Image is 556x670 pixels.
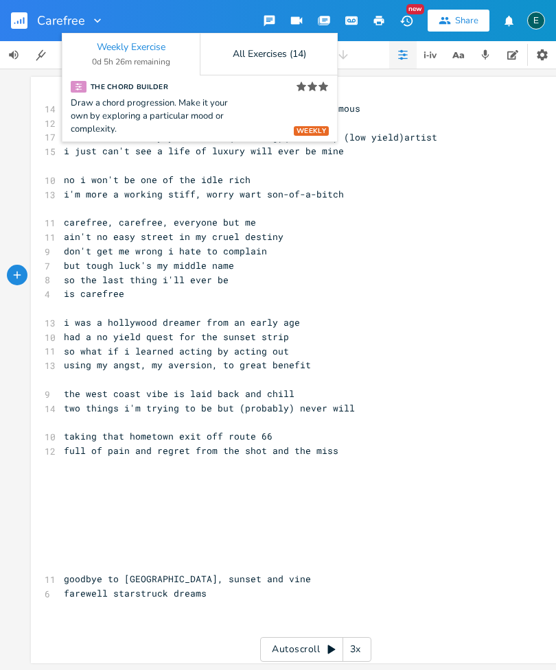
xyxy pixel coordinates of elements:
span: is carefree [64,287,124,300]
div: Share [455,14,478,27]
span: so what if i learned acting by acting out [64,345,289,357]
div: edenmusic [527,12,545,29]
div: All Exercises (14) [233,49,306,59]
div: 0d 5h 26m remaining [92,58,170,66]
span: so the last thing i'll ever be [64,274,229,286]
span: carefree, carefree, everyone but me [64,216,256,228]
span: farewell starstruck dreams [64,587,207,599]
span: don't get me wrong i hate to complain [64,245,267,257]
span: goodbye to [GEOGRAPHIC_DATA], sunset and vine [64,573,311,585]
span: i'm more a working stiff, worry wart son-of-a-bitch [64,188,344,200]
span: the west coast vibe is laid back and chill [64,387,294,400]
div: 3x [343,637,368,662]
button: E [527,5,545,36]
button: New [393,8,420,33]
div: Harmony [71,81,86,93]
span: using my angst, my aversion, to great benefit [64,359,311,371]
span: i was a hollywood dreamer from an early age [64,316,300,328]
span: but after too many years as a (starving)(dead end) (low yield)artist [64,131,437,143]
button: Share [428,10,489,32]
span: but tough luck's my middle name [64,259,234,272]
span: i just can't see a life of luxury will ever be mine [64,145,344,157]
div: WEEKLY [294,126,329,136]
div: Draw a chord progression. Make it your own by exploring a particular mood or complexity. [71,97,242,136]
div: Weekly Exercise [97,43,165,52]
span: two things i'm trying to be but (probably) never will [64,402,355,414]
div: New [406,4,424,14]
span: ain't no easy street in my cruel destiny [64,230,283,243]
span: taking that hometown exit off route 66 [64,430,273,442]
span: Carefree [37,14,85,27]
span: full of pain and regret from the shot and the miss [64,444,338,457]
div: The Chord Builder [71,81,168,93]
div: Autoscroll [260,637,371,662]
span: had a no yield quest for the sunset strip [64,331,289,343]
span: no i won't be one of the idle rich [64,174,251,186]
